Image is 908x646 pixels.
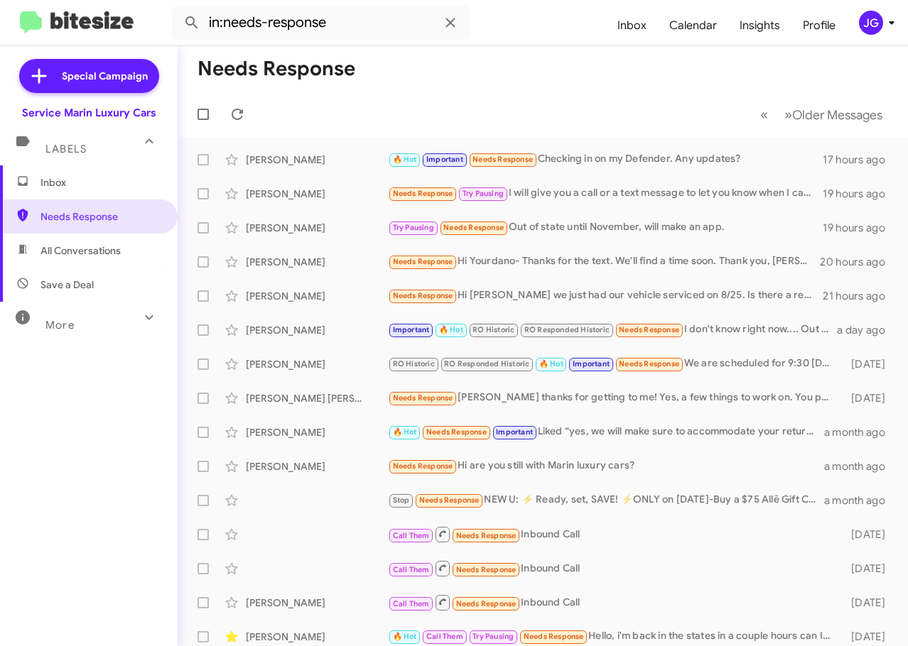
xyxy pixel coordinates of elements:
span: Try Pausing [472,632,514,641]
span: Needs Response [393,257,453,266]
span: All Conversations [40,243,121,258]
span: Labels [45,143,87,155]
div: [PERSON_NAME] [246,221,388,235]
span: More [45,319,75,332]
div: I will give you a call or a text message to let you know when I can come in real soon [388,185,823,202]
div: 21 hours ago [823,289,897,303]
span: Profile [791,5,847,46]
span: « [760,106,768,124]
span: Call Them [393,599,430,608]
div: [PERSON_NAME] [246,596,388,610]
span: Needs Response [393,461,453,471]
div: 19 hours ago [823,187,897,201]
span: Needs Response [443,223,504,232]
span: Needs Response [472,155,533,164]
span: Important [573,359,610,368]
button: Previous [752,100,777,129]
span: RO Historic [472,325,514,334]
div: [DATE] [838,562,897,576]
div: Hi Yourdano- Thanks for the text. We'll find a time soon. Thank you, [PERSON_NAME] [388,253,820,270]
span: 🔥 Hot [439,325,463,334]
div: [PERSON_NAME] [246,323,388,337]
span: Stop [393,496,410,505]
span: Needs Response [393,393,453,403]
div: [PERSON_NAME] [246,357,388,371]
span: 🔥 Hot [393,427,417,437]
div: I don't know right now.... Out of the country [388,322,837,338]
span: Inbox [40,175,161,190]
a: Special Campaign [19,59,159,93]
a: Insights [728,5,791,46]
span: RO Historic [393,359,435,368]
span: Important [393,325,430,334]
div: a month ago [824,425,897,439]
span: Needs Response [619,359,679,368]
div: Liked “yes, we will make sure to accommodate your return to SF.” [388,424,824,440]
span: RO Responded Historic [444,359,529,368]
button: JG [847,11,892,35]
div: [DATE] [838,527,897,542]
button: Next [776,100,891,129]
span: Needs Response [456,565,517,574]
div: a month ago [824,459,897,473]
input: Search [172,6,470,40]
span: Call Them [393,531,430,540]
div: Inbound Call [388,593,838,611]
div: Hi [PERSON_NAME] we just had our vehicle serviced on 8/25. Is there a recall or something that ne... [388,288,823,304]
h1: Needs Response [198,58,355,80]
div: 20 hours ago [820,255,897,269]
div: Out of state until November, will make an app. [388,219,823,236]
span: 🔥 Hot [393,155,417,164]
span: 🔥 Hot [393,632,417,641]
div: [PERSON_NAME] [246,187,388,201]
div: [PERSON_NAME] [246,425,388,439]
div: JG [859,11,883,35]
span: Important [426,155,463,164]
div: Inbound Call [388,525,838,543]
span: Needs Response [419,496,480,505]
div: [PERSON_NAME] thanks for getting to me! Yes, a few things to work on. You probably need it for a ... [388,390,838,406]
div: a month ago [824,493,897,508]
span: » [784,106,792,124]
span: Older Messages [792,107,882,123]
span: Needs Response [40,209,161,224]
div: [PERSON_NAME] [246,289,388,303]
div: [DATE] [838,630,897,644]
span: Needs Response [426,427,487,437]
a: Inbox [606,5,658,46]
span: Save a Deal [40,278,94,292]
div: NEW U: ⚡ Ready, set, SAVE! ⚡️ONLY on [DATE]-Buy a $75 Allē Gift Card, get one FREE. Huge beauty s... [388,492,824,508]
div: [PERSON_NAME] [PERSON_NAME] [246,391,388,405]
span: Needs Response [619,325,679,334]
span: Needs Response [393,189,453,198]
div: [DATE] [838,357,897,371]
div: [PERSON_NAME] [246,459,388,473]
span: 🔥 Hot [539,359,563,368]
div: [PERSON_NAME] [246,255,388,269]
a: Calendar [658,5,728,46]
span: Call Them [426,632,463,641]
div: We are scheduled for 9:30 [DATE]! [388,356,838,372]
div: 17 hours ago [823,153,897,167]
div: Inbound Call [388,559,838,577]
div: [PERSON_NAME] [246,153,388,167]
div: Checking in on my Defender. Any updates? [388,151,823,168]
span: Try Pausing [393,223,434,232]
div: Service Marin Luxury Cars [22,106,156,120]
span: Needs Response [456,531,517,540]
span: Try Pausing [463,189,504,198]
div: [PERSON_NAME] [246,630,388,644]
span: Needs Response [524,632,584,641]
div: Hello, i'm back in the states in a couple hours can I pick up my car [DATE], how late are you ope... [388,628,838,645]
span: RO Responded Historic [524,325,610,334]
span: Important [496,427,533,437]
div: a day ago [837,323,897,337]
span: Call Them [393,565,430,574]
div: [DATE] [838,391,897,405]
div: [DATE] [838,596,897,610]
span: Needs Response [393,291,453,300]
nav: Page navigation example [752,100,891,129]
